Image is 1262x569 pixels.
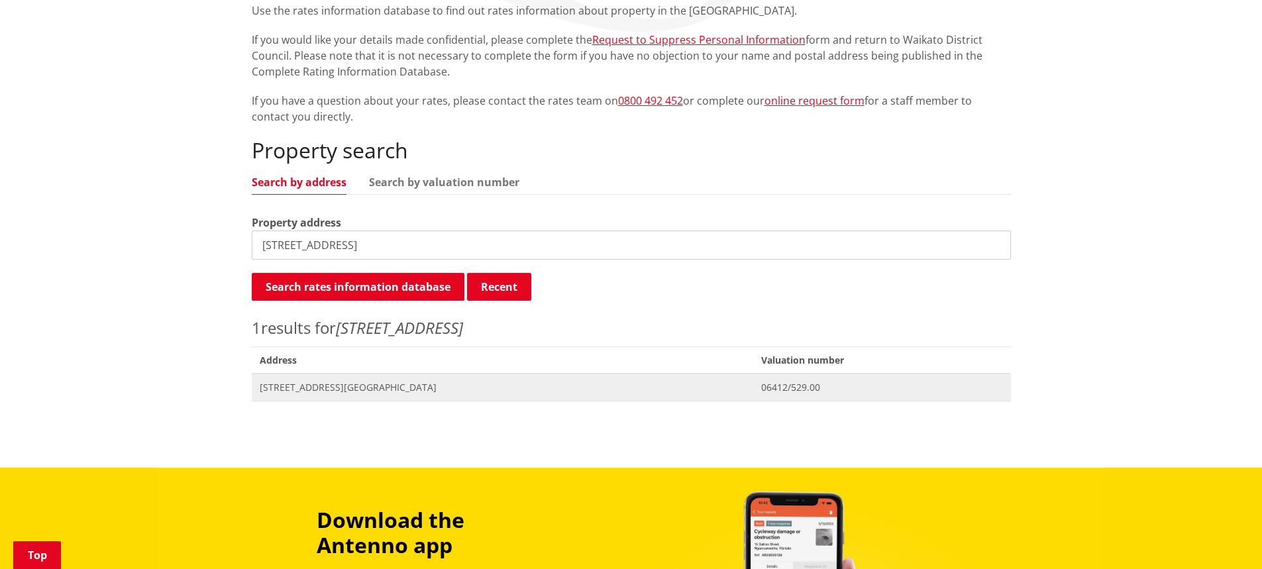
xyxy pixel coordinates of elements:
a: 0800 492 452 [618,93,683,108]
span: Address [252,346,754,374]
button: Recent [467,273,531,301]
span: 1 [252,317,261,338]
span: 06412/529.00 [761,381,1002,394]
h2: Property search [252,138,1011,163]
em: [STREET_ADDRESS] [336,317,463,338]
a: [STREET_ADDRESS][GEOGRAPHIC_DATA] 06412/529.00 [252,374,1011,401]
h3: Download the Antenno app [317,507,556,558]
a: Search by valuation number [369,177,519,187]
label: Property address [252,215,341,231]
a: Request to Suppress Personal Information [592,32,806,47]
a: Search by address [252,177,346,187]
iframe: Messenger Launcher [1201,513,1249,561]
p: If you have a question about your rates, please contact the rates team on or complete our for a s... [252,93,1011,125]
input: e.g. Duke Street NGARUAWAHIA [252,231,1011,260]
a: Top [13,541,61,569]
a: online request form [764,93,865,108]
span: [STREET_ADDRESS][GEOGRAPHIC_DATA] [260,381,746,394]
button: Search rates information database [252,273,464,301]
p: results for [252,316,1011,340]
p: Use the rates information database to find out rates information about property in the [GEOGRAPHI... [252,3,1011,19]
span: Valuation number [753,346,1010,374]
p: If you would like your details made confidential, please complete the form and return to Waikato ... [252,32,1011,79]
